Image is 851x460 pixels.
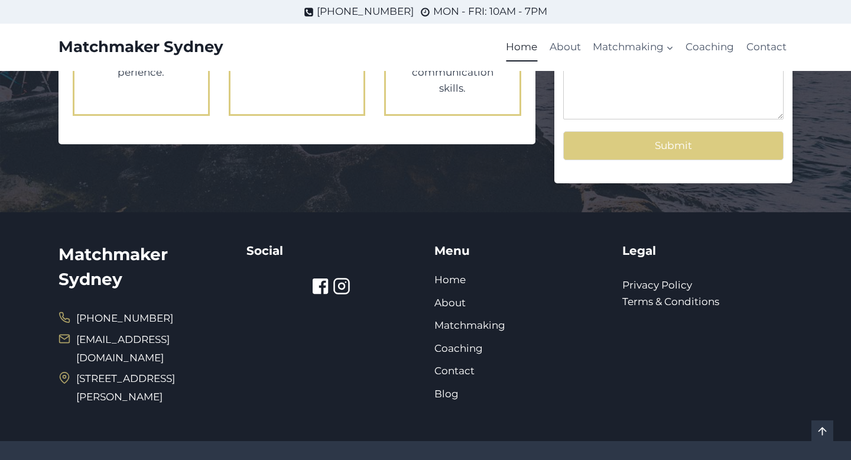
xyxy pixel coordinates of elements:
a: Coaching [434,342,483,354]
a: [PHONE_NUMBER] [59,309,173,328]
span: [PHONE_NUMBER] [317,4,414,20]
a: Matchmaking [434,319,505,331]
a: [EMAIL_ADDRESS][DOMAIN_NAME] [76,333,170,364]
a: Terms & Conditions [622,296,719,307]
h5: Social [246,242,417,260]
a: About [434,297,466,309]
span: [STREET_ADDRESS][PERSON_NAME] [76,370,229,406]
span: MON - FRI: 10AM - 7PM [433,4,547,20]
h5: Menu [434,242,605,260]
span: [PHONE_NUMBER] [76,309,173,328]
a: Home [500,33,543,61]
a: About [544,33,587,61]
a: Coaching [680,33,740,61]
a: Contact [740,33,792,61]
nav: Primary [500,33,792,61]
a: Home [434,274,466,286]
h5: Legal [622,242,792,260]
button: Submit [563,131,784,160]
a: Contact [434,365,475,377]
button: Child menu of Matchmaking [587,33,680,61]
a: Scroll to top [811,420,833,442]
a: Privacy Policy [622,279,692,291]
a: [PHONE_NUMBER] [304,4,414,20]
a: Matchmaker Sydney [59,38,223,56]
a: Blog [434,388,459,400]
h2: Matchmaker Sydney [59,242,229,291]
